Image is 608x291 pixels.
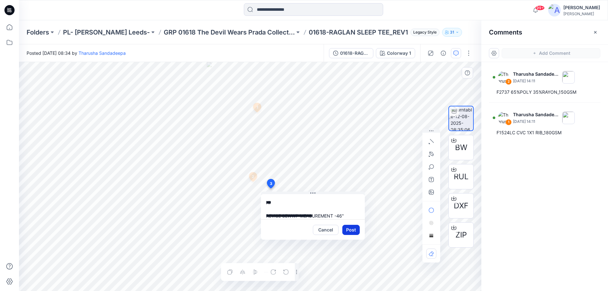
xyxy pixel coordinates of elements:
img: Tharusha Sandadeepa [498,111,510,124]
span: BW [455,142,467,153]
h2: Comments [489,28,522,36]
div: Colorway 1 [387,50,411,57]
a: PL- [PERSON_NAME] Leeds- [63,28,150,37]
span: 99+ [535,5,545,10]
p: Tharusha Sandadeepa [513,70,560,78]
img: avatar [548,4,561,16]
div: 01618-RAGLAN SLEEP TEE_REV1 [340,50,369,57]
button: Legacy Style [408,28,440,37]
img: turntable-12-08-2025-08:35:06 [451,106,473,130]
div: F1524LC CVC 1X1 RIB_180GSM [497,129,593,136]
button: Details [438,48,448,58]
div: 1 [505,119,512,125]
button: 31 [442,28,462,37]
button: Add Comment [502,48,600,58]
p: 01618-RAGLAN SLEEP TEE_REV1 [309,28,408,37]
button: Post [342,225,360,235]
p: [DATE] 14:11 [513,118,560,125]
span: ZIP [455,229,467,241]
a: Tharusha Sandadeepa [79,50,126,56]
div: [PERSON_NAME] [563,4,600,11]
button: Colorway 1 [376,48,415,58]
p: [DATE] 14:11 [513,78,560,84]
button: Cancel [313,225,339,235]
span: RUL [454,171,469,182]
span: DXF [454,200,468,212]
img: Tharusha Sandadeepa [498,71,510,84]
div: 2 [505,79,512,85]
div: [PERSON_NAME] [563,11,600,16]
div: F2737 65%POLY 35%RAYON_150GSM [497,88,593,96]
a: Folders [27,28,49,37]
p: Tharusha Sandadeepa [513,111,560,118]
p: 31 [450,29,454,36]
button: 01618-RAGLAN SLEEP TEE_REV1 [329,48,373,58]
a: GRP 01618 The Devil Wears Prada Collection [164,28,295,37]
span: Posted [DATE] 08:34 by [27,50,126,56]
span: 3 [270,181,272,187]
span: Legacy Style [410,28,440,36]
